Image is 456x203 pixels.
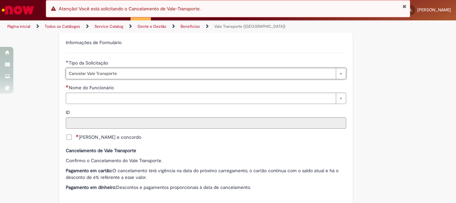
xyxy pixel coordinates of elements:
[214,24,285,29] a: Vale Transporte ([GEOGRAPHIC_DATA])
[66,85,69,88] span: Necessários
[417,7,451,13] span: [PERSON_NAME]
[66,184,346,191] p: Descontos e pagamentos proporcionais à data de cancelamento.
[69,68,332,79] span: Cancelar Vale Transporte
[66,93,346,104] a: Limpar campo Nome do Funcionário
[181,24,200,29] a: Benefícios
[66,168,112,174] strong: Pagamento em cartão:
[66,60,69,63] span: Obrigatório Preenchido
[69,60,109,66] span: Tipo da Solicitação
[66,184,116,190] strong: Pagamento em dinheiro:
[138,24,166,29] a: Gente e Gestão
[69,85,115,91] span: Nome do Funcionário
[76,134,141,140] span: [PERSON_NAME] e concordo
[5,20,299,33] ul: Trilhas de página
[66,117,346,129] input: ID
[66,39,122,45] label: Informações de Formulário
[66,167,346,181] p: O cancelamento terá vigência na data do próximo carregamento, o cartão continua com o saldo atual...
[94,24,123,29] a: Service Catalog
[402,4,407,9] button: Fechar Notificação
[66,147,136,154] strong: Cancelamento de Vale Transporte
[66,157,346,164] p: Confirmo o Cancelamento do Vale Transporte.
[76,134,79,137] span: Necessários
[7,24,30,29] a: Página inicial
[45,24,80,29] a: Todos os Catálogos
[1,3,35,17] img: ServiceNow
[59,6,201,12] span: Atenção! Você está solicitando o Cancelamento de Vale-Transporte.
[66,109,71,115] span: Somente leitura - ID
